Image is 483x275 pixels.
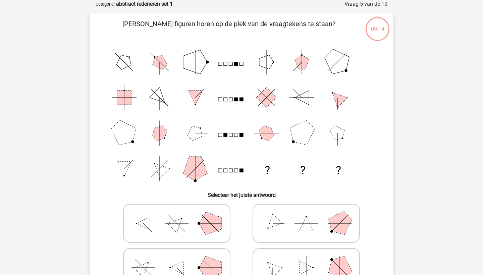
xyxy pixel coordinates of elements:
text: ? [336,164,341,177]
p: [PERSON_NAME] figuren horen op de plek van de vraagtekens te staan? [101,19,357,39]
div: 09:14 [365,16,390,33]
h6: Selecteer het juiste antwoord [101,186,382,198]
text: ? [300,164,306,177]
text: ? [265,164,270,177]
strong: abstract redeneren set 1 [116,1,173,7]
small: Categorie: [96,2,115,7]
